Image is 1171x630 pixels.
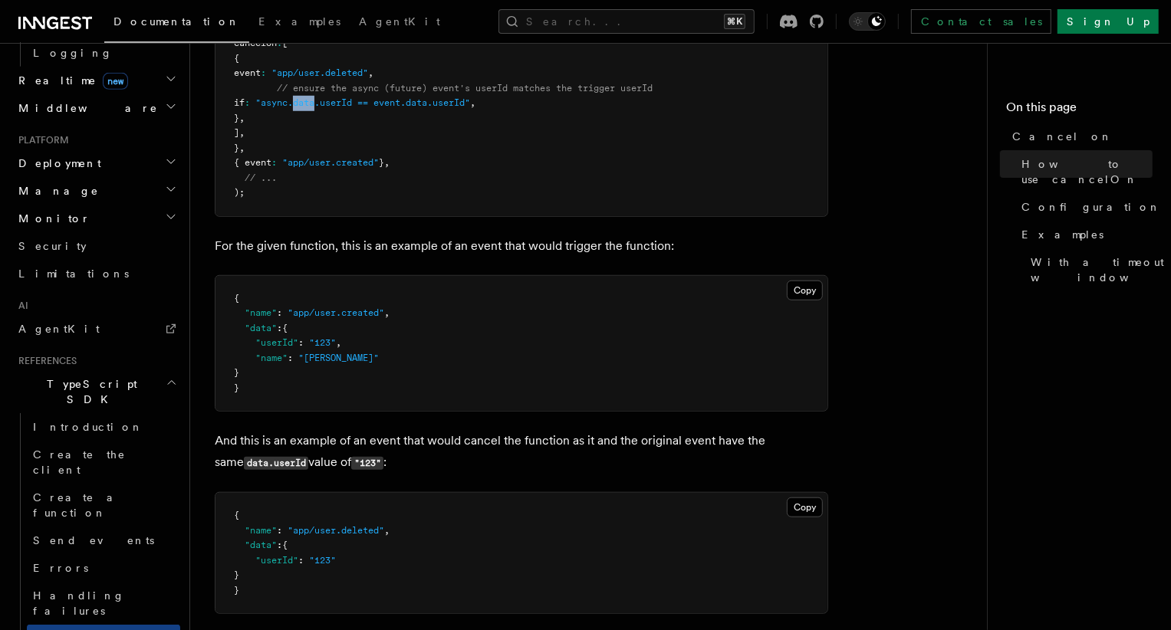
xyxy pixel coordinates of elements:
span: "app/user.deleted" [288,525,384,536]
span: Introduction [33,421,143,433]
span: , [336,337,341,348]
button: Copy [787,497,823,517]
kbd: ⌘K [724,14,745,29]
a: Create the client [27,441,180,484]
span: , [239,143,245,153]
span: : [298,555,304,566]
span: : [277,540,282,550]
span: "data" [245,323,277,333]
span: "123" [309,337,336,348]
span: How to use cancelOn [1021,156,1153,187]
span: "123" [309,555,336,566]
p: For the given function, this is an example of an event that would trigger the function: [215,235,828,257]
span: "name" [255,353,288,363]
a: Limitations [12,260,180,287]
button: Manage [12,177,180,205]
span: : [288,353,293,363]
span: { [234,293,239,304]
span: "userId" [255,337,298,348]
span: Examples [258,15,340,28]
span: : [261,67,266,78]
span: "name" [245,307,277,318]
a: Handling failures [27,582,180,625]
span: "app/user.created" [282,157,379,168]
span: With a timeout window [1031,254,1166,285]
span: AgentKit [359,15,440,28]
code: data.userId [244,457,308,470]
span: event [234,67,261,78]
button: TypeScript SDK [12,370,180,413]
span: { [282,323,288,333]
a: Security [12,232,180,260]
span: "userId" [255,555,298,566]
span: Create a function [33,491,124,519]
span: "async.data.userId == event.data.userId" [255,97,470,108]
span: { event [234,157,271,168]
button: Middleware [12,94,180,122]
span: Security [18,240,87,252]
a: Contact sales [911,9,1051,34]
span: Limitations [18,267,129,280]
span: References [12,355,77,367]
a: Examples [249,5,350,41]
span: Realtime [12,73,128,88]
span: Create the client [33,448,126,476]
span: AI [12,300,28,312]
a: AgentKit [350,5,449,41]
span: { [234,53,239,64]
a: Logging [27,39,180,67]
span: { [234,510,239,520]
span: } [379,157,384,168]
a: Errors [27,554,180,582]
a: Sign Up [1058,9,1159,34]
h4: On this page [1006,98,1153,123]
span: Examples [1021,227,1104,242]
code: "123" [351,457,383,470]
button: Copy [787,281,823,300]
a: AgentKit [12,315,180,343]
span: } [234,569,239,580]
span: Manage [12,183,99,199]
span: , [239,113,245,123]
span: "app/user.deleted" [271,67,368,78]
span: new [103,73,128,90]
span: Monitor [12,211,90,226]
span: Logging [33,47,113,59]
span: , [384,525,390,536]
button: Search...⌘K [498,9,755,34]
span: } [234,382,239,393]
button: Deployment [12,149,180,177]
span: TypeScript SDK [12,376,166,407]
a: Send events [27,527,180,554]
span: : [277,323,282,333]
a: How to use cancelOn [1015,150,1153,193]
a: Create a function [27,484,180,527]
span: Middleware [12,100,158,116]
a: Documentation [104,5,249,43]
span: Deployment [12,156,101,171]
span: , [239,127,245,138]
span: Send events [33,534,154,546]
a: With a timeout window [1025,248,1153,291]
span: // ... [245,172,277,183]
span: } [234,585,239,596]
span: { [282,540,288,550]
span: if [234,97,245,108]
span: ] [234,127,239,138]
span: : [277,307,282,318]
span: AgentKit [18,323,100,335]
span: : [277,525,282,536]
span: Platform [12,134,69,146]
span: "data" [245,540,277,550]
span: Handling failures [33,589,125,617]
span: , [384,157,390,168]
span: Configuration [1021,199,1161,215]
a: Configuration [1015,193,1153,221]
a: Cancel on [1006,123,1153,150]
span: Documentation [113,15,240,28]
span: : [271,157,277,168]
span: // ensure the async (future) event's userId matches the trigger userId [277,83,653,94]
button: Monitor [12,205,180,232]
span: } [234,143,239,153]
a: Examples [1015,221,1153,248]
